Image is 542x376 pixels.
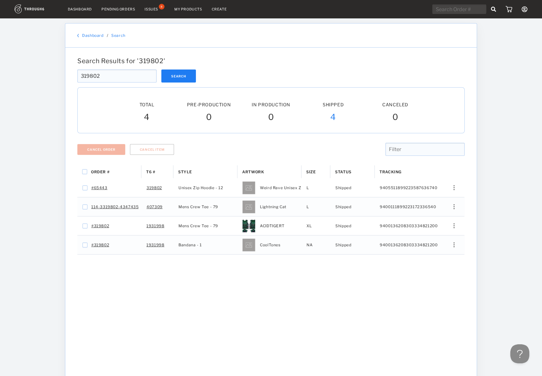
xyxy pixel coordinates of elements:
span: Artwork [242,169,264,174]
span: Status [335,169,352,174]
span: 9400111899223172336540 [380,203,436,211]
a: #319802 [91,222,109,230]
a: 1931998 [146,222,164,230]
span: CoolTones [260,241,280,249]
span: 0 [268,112,274,123]
span: Order # [91,169,109,174]
span: 4 [144,112,150,123]
div: Press SPACE to select this row. [77,178,464,197]
div: / [107,33,108,38]
span: 0 [206,112,212,123]
a: Dashboard [82,33,103,38]
div: L [301,197,330,216]
a: Search [111,33,126,38]
span: Pre-Production [187,102,231,107]
span: Shipped [335,203,351,211]
div: Press SPACE to select this row. [77,216,464,235]
a: 319802 [146,184,162,192]
span: In Production [252,102,290,107]
span: Shipped [335,222,351,230]
span: Mens Crew Tee - 79 [178,203,218,211]
span: Shipped [335,241,351,249]
a: Issues8 [145,6,165,12]
span: Lightning Cat [260,203,287,211]
img: bp65+2fDKzHdHJNdX+YO8SgH0ZiQDQRA6KJGBBNxIBoIgZEEzEgmogB0UQMiCZiQDQRA6KJGBBNxIBoIgZEEzEgmogB0UQMiC... [242,181,255,194]
a: Pending Orders [101,7,135,11]
img: icon_cart.dab5cea1.svg [506,6,512,12]
a: My Products [174,7,202,11]
img: meatball_vertical.0c7b41df.svg [454,242,455,247]
span: Search Results for ' 319802 ' [77,57,165,65]
div: NA [301,235,330,254]
span: Shipped [335,184,351,192]
span: Shipped [323,102,344,107]
img: bp65+2fDKzHdHJNdX+YO8SgH0ZiQDQRA6KJGBBNxIBoIgZEEzEgmogB0UQMiCZiQDQRA6KJGBBNxIBoIgZEEzEgmogB0UQMiC... [242,239,255,251]
img: meatball_vertical.0c7b41df.svg [454,204,455,209]
div: L [301,178,330,197]
input: Search Order # [432,4,486,14]
span: Unisex Zip Hoodie - 12 [178,184,223,192]
span: 9400136208303334821200 [380,222,437,230]
span: Cancel Order [87,148,115,151]
img: meatball_vertical.0c7b41df.svg [454,223,455,228]
img: meatball_vertical.0c7b41df.svg [454,185,455,190]
img: back_bracket.f28aa67b.svg [77,34,79,37]
input: Search Order # [77,69,157,82]
span: Tracking [379,169,402,174]
span: Weird Rave Unisex Zip-Up Hoodie [260,184,327,192]
span: Bandana - 1 [178,241,202,249]
div: Press SPACE to select this row. [77,197,464,216]
span: Mens Crew Tee - 79 [178,222,218,230]
img: 8e906a6c-3ac6-41e0-8e17-60452370aba4-thumb.JPG [242,220,255,232]
img: logo.1c10ca64.svg [15,4,58,13]
span: 0 [392,112,398,123]
div: Issues [145,7,158,11]
span: Canceled [382,102,408,107]
a: Create [212,7,227,11]
span: Style [178,169,192,174]
span: 9400136208303334821200 [380,241,437,249]
div: Press SPACE to select this row. [77,235,464,254]
a: #319802 [91,241,109,249]
span: Cancel Item [140,148,165,151]
div: 8 [159,4,165,10]
iframe: Toggle Customer Support [510,344,529,363]
span: ACIDTIGERT [260,222,284,230]
span: 4 [330,112,336,123]
button: Search [161,69,196,82]
span: T6 # [146,169,155,174]
div: XL [301,216,330,235]
a: 1931998 [146,241,164,249]
button: Cancel Order [77,144,125,155]
a: 407309 [146,203,163,211]
a: 114-3319802-4347435 [91,203,139,211]
img: bp65+2fDKzHdHJNdX+YO8SgH0ZiQDQRA6KJGBBNxIBoIgZEEzEgmogB0UQMiCZiQDQRA6KJGBBNxIBoIgZEEzEgmogB0UQMiC... [242,201,255,213]
input: Filter [385,143,465,156]
span: Size [306,169,316,174]
span: Total [139,102,154,107]
button: Cancel Item [130,144,174,155]
a: #65443 [91,184,107,192]
span: 9405511899223587636740 [380,184,437,192]
a: Dashboard [68,7,92,11]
